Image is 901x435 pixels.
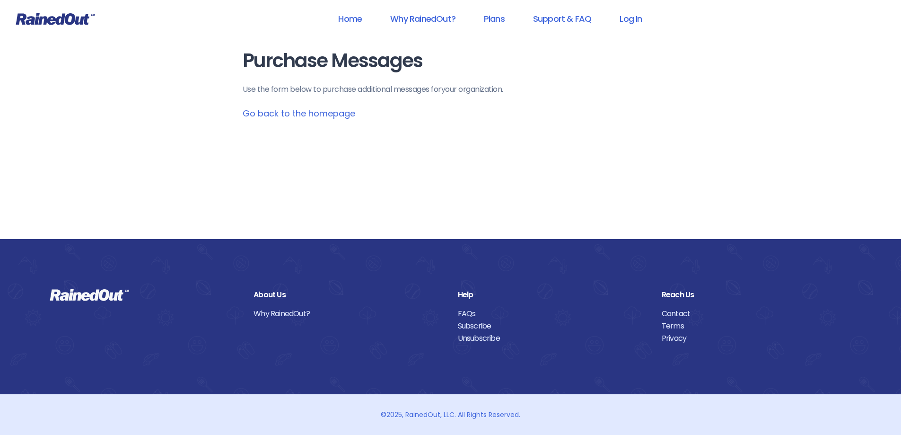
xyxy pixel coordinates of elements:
[458,332,647,345] a: Unsubscribe
[458,289,647,301] div: Help
[521,8,604,29] a: Support & FAQ
[458,320,647,332] a: Subscribe
[243,84,659,95] p: Use the form below to purchase additional messages for your organization .
[662,320,851,332] a: Terms
[472,8,517,29] a: Plans
[607,8,654,29] a: Log In
[662,308,851,320] a: Contact
[458,308,647,320] a: FAQs
[254,289,443,301] div: About Us
[254,308,443,320] a: Why RainedOut?
[243,107,355,119] a: Go back to the homepage
[243,50,659,71] h1: Purchase Messages
[378,8,468,29] a: Why RainedOut?
[662,289,851,301] div: Reach Us
[326,8,374,29] a: Home
[662,332,851,345] a: Privacy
